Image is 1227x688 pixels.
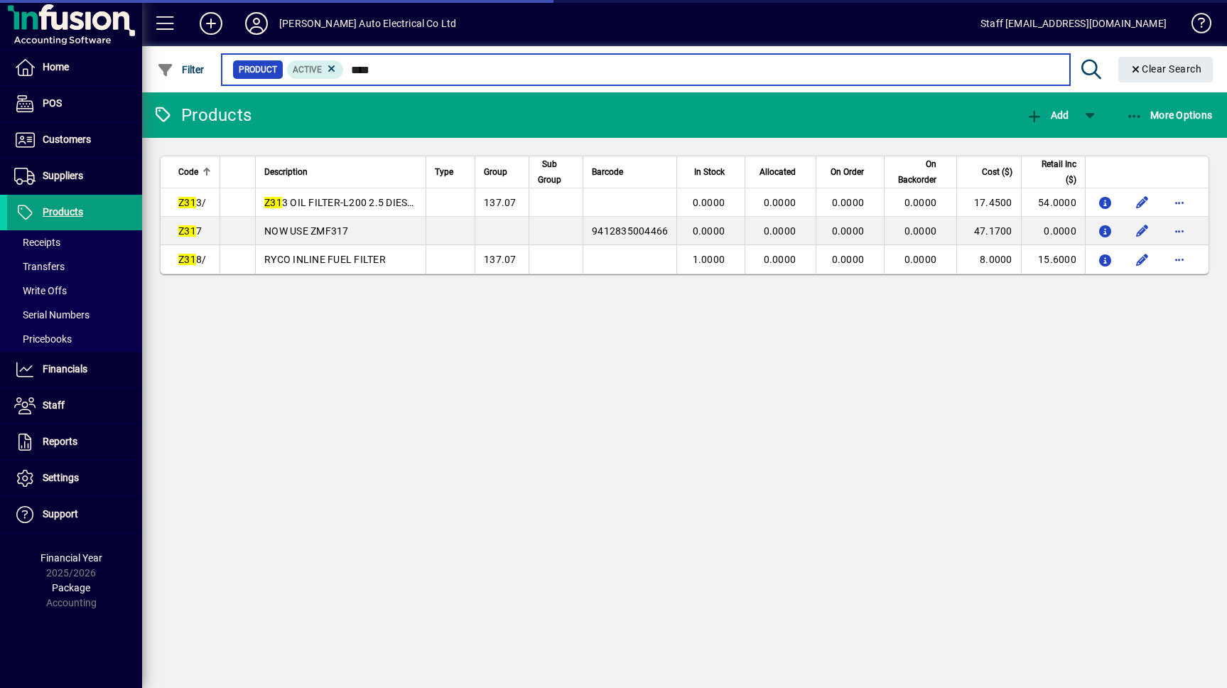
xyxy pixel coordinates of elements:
button: Edit [1131,191,1154,214]
div: Group [484,164,520,180]
span: 0.0000 [693,197,725,208]
span: Financial Year [40,552,102,564]
span: Reports [43,436,77,447]
a: Knowledge Base [1181,3,1209,49]
td: 47.1700 [956,217,1020,245]
span: Active [293,65,322,75]
span: 0.0000 [832,197,865,208]
a: Home [7,50,142,85]
span: 3/ [178,197,206,208]
span: Settings [43,472,79,483]
div: Staff [EMAIL_ADDRESS][DOMAIN_NAME] [980,12,1167,35]
div: On Order [825,164,877,180]
span: Receipts [14,237,60,248]
span: 0.0000 [764,225,796,237]
span: 7 [178,225,202,237]
em: Z31 [178,197,196,208]
span: Staff [43,399,65,411]
span: 137.07 [484,197,517,208]
span: RYCO INLINE FUEL FILTER [264,254,386,265]
em: Z31 [178,254,196,265]
div: Description [264,164,417,180]
td: 17.4500 [956,188,1020,217]
a: Serial Numbers [7,303,142,327]
span: 0.0000 [832,254,865,265]
a: Support [7,497,142,532]
a: Reports [7,424,142,460]
span: Type [435,164,453,180]
span: Home [43,61,69,72]
td: 0.0000 [1021,217,1085,245]
button: Filter [153,57,208,82]
span: Serial Numbers [14,309,90,321]
span: POS [43,97,62,109]
div: Allocated [754,164,809,180]
span: Description [264,164,308,180]
div: Type [435,164,466,180]
span: 0.0000 [764,197,796,208]
span: Barcode [592,164,623,180]
span: Cost ($) [982,164,1012,180]
span: On Order [831,164,864,180]
mat-chip: Activation Status: Active [287,60,344,79]
span: 8/ [178,254,206,265]
button: Clear [1118,57,1214,82]
span: Product [239,63,277,77]
span: 0.0000 [832,225,865,237]
span: 0.0000 [764,254,796,265]
div: Products [153,104,252,127]
span: Sub Group [538,156,561,188]
span: 137.07 [484,254,517,265]
a: Transfers [7,254,142,279]
em: Z31 [264,197,282,208]
span: Clear Search [1130,63,1202,75]
span: Suppliers [43,170,83,181]
button: Profile [234,11,279,36]
span: 1.0000 [693,254,725,265]
td: 15.6000 [1021,245,1085,274]
button: More options [1168,220,1191,242]
span: Package [52,582,90,593]
span: Products [43,206,83,217]
a: Receipts [7,230,142,254]
div: Sub Group [538,156,574,188]
a: Settings [7,461,142,496]
span: Add [1026,109,1069,121]
a: Suppliers [7,158,142,194]
button: Add [1022,102,1072,128]
button: More options [1168,248,1191,271]
button: Add [188,11,234,36]
div: Barcode [592,164,668,180]
span: 3 OIL FILTER-L200 2.5 DIESEL [264,197,419,208]
div: Code [178,164,211,180]
span: Financials [43,363,87,375]
span: Group [484,164,507,180]
button: More options [1168,191,1191,214]
span: In Stock [694,164,725,180]
div: In Stock [686,164,737,180]
span: Pricebooks [14,333,72,345]
a: Staff [7,388,142,424]
span: 0.0000 [904,197,937,208]
a: Pricebooks [7,327,142,351]
span: 0.0000 [904,254,937,265]
button: More Options [1123,102,1216,128]
span: Retail Inc ($) [1030,156,1076,188]
span: Support [43,508,78,520]
div: On Backorder [893,156,949,188]
span: Filter [157,64,205,75]
span: 9412835004466 [592,225,668,237]
span: Write Offs [14,285,67,296]
a: Customers [7,122,142,158]
span: Allocated [760,164,796,180]
span: More Options [1126,109,1213,121]
div: [PERSON_NAME] Auto Electrical Co Ltd [279,12,456,35]
a: Financials [7,352,142,387]
span: 0.0000 [693,225,725,237]
button: Edit [1131,220,1154,242]
span: Code [178,164,198,180]
td: 8.0000 [956,245,1020,274]
span: Transfers [14,261,65,272]
button: Edit [1131,248,1154,271]
span: 0.0000 [904,225,937,237]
